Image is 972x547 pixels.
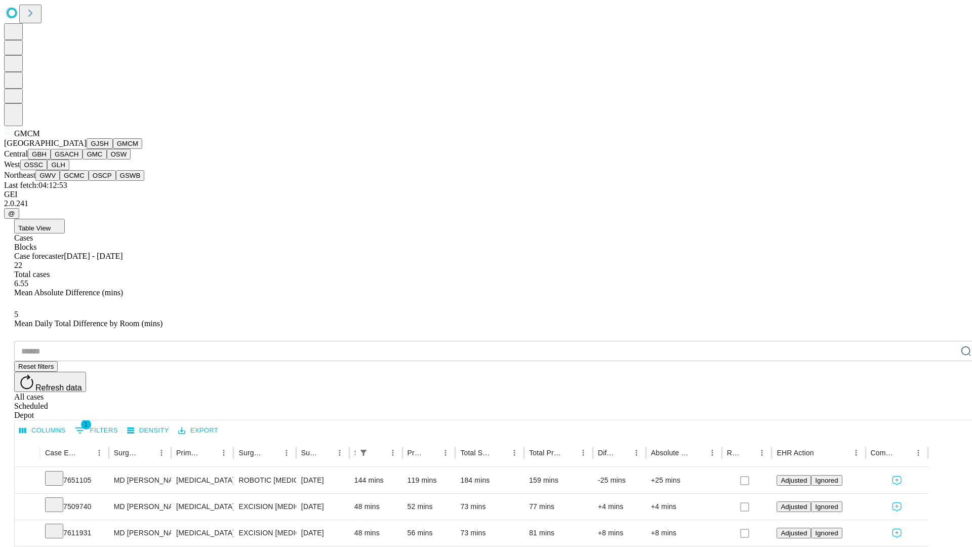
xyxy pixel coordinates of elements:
button: Sort [265,446,279,460]
div: [MEDICAL_DATA] [176,467,228,493]
span: @ [8,210,15,217]
div: MD [PERSON_NAME] [PERSON_NAME] Md [114,520,166,546]
span: Total cases [14,270,50,279]
div: 184 mins [460,467,519,493]
div: 48 mins [354,494,397,520]
button: Sort [562,446,576,460]
span: Last fetch: 04:12:53 [4,181,67,189]
div: Total Scheduled Duration [460,449,492,457]
span: Adjusted [781,529,807,537]
span: Case forecaster [14,252,64,260]
span: 5 [14,310,18,319]
div: 119 mins [408,467,451,493]
div: Difference [598,449,614,457]
div: Absolute Difference [651,449,690,457]
button: Menu [217,446,231,460]
div: Surgery Name [238,449,264,457]
button: Menu [911,446,925,460]
div: +8 mins [651,520,717,546]
button: Sort [140,446,154,460]
div: Surgeon Name [114,449,139,457]
div: [DATE] [301,520,344,546]
button: GMC [83,149,106,160]
button: Sort [318,446,333,460]
button: Show filters [72,422,120,439]
button: Ignored [811,528,842,538]
div: 77 mins [529,494,588,520]
span: Mean Absolute Difference (mins) [14,288,123,297]
span: Table View [18,224,51,232]
div: Surgery Date [301,449,317,457]
button: Reset filters [14,361,58,372]
button: Adjusted [777,475,811,486]
div: Case Epic Id [45,449,77,457]
button: GWV [35,170,60,181]
button: Sort [615,446,629,460]
button: Menu [629,446,643,460]
div: 159 mins [529,467,588,493]
span: 6.55 [14,279,28,288]
button: Sort [741,446,755,460]
span: Central [4,149,28,158]
button: Adjusted [777,528,811,538]
button: Menu [154,446,169,460]
div: MD [PERSON_NAME] [PERSON_NAME] Md [114,467,166,493]
div: 81 mins [529,520,588,546]
button: Sort [202,446,217,460]
button: Ignored [811,475,842,486]
button: Menu [279,446,294,460]
div: EXCISION [MEDICAL_DATA] LESION EXCEPT [MEDICAL_DATA] TRUNK ETC 3.1 TO 4 CM [238,494,291,520]
button: GBH [28,149,51,160]
button: Menu [507,446,521,460]
span: Ignored [815,503,838,511]
button: OSCP [89,170,116,181]
button: GLH [47,160,69,170]
span: Mean Daily Total Difference by Room (mins) [14,319,163,328]
button: Sort [78,446,92,460]
button: Menu [705,446,719,460]
button: Sort [372,446,386,460]
span: [DATE] - [DATE] [64,252,123,260]
button: GJSH [87,138,113,149]
div: [DATE] [301,494,344,520]
button: Sort [691,446,705,460]
span: Adjusted [781,477,807,484]
span: 22 [14,261,22,269]
div: Scheduled In Room Duration [354,449,355,457]
div: MD [PERSON_NAME] [PERSON_NAME] Md [114,494,166,520]
div: [MEDICAL_DATA] [176,520,228,546]
div: Resolved in EHR [727,449,740,457]
div: 56 mins [408,520,451,546]
div: +25 mins [651,467,717,493]
button: Table View [14,219,65,233]
button: Sort [493,446,507,460]
div: EXCISION [MEDICAL_DATA] LESION EXCEPT [MEDICAL_DATA] TRUNK ETC 3.1 TO 4 CM [238,520,291,546]
span: Ignored [815,477,838,484]
button: Sort [815,446,829,460]
div: EHR Action [777,449,814,457]
span: Adjusted [781,503,807,511]
button: GMCM [113,138,142,149]
div: Total Predicted Duration [529,449,561,457]
span: Ignored [815,529,838,537]
div: ROBOTIC [MEDICAL_DATA] REPAIR [MEDICAL_DATA] INITIAL [238,467,291,493]
div: GEI [4,190,968,199]
button: Refresh data [14,372,86,392]
span: Reset filters [18,363,54,370]
div: Primary Service [176,449,201,457]
button: GCMC [60,170,89,181]
button: Sort [424,446,438,460]
div: 144 mins [354,467,397,493]
div: 48 mins [354,520,397,546]
button: Menu [333,446,347,460]
div: +8 mins [598,520,641,546]
button: Expand [20,525,35,542]
button: Ignored [811,501,842,512]
button: Menu [755,446,769,460]
span: [GEOGRAPHIC_DATA] [4,139,87,147]
button: Expand [20,472,35,490]
button: Menu [92,446,106,460]
button: Menu [438,446,453,460]
button: Sort [897,446,911,460]
span: 1 [81,419,91,429]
